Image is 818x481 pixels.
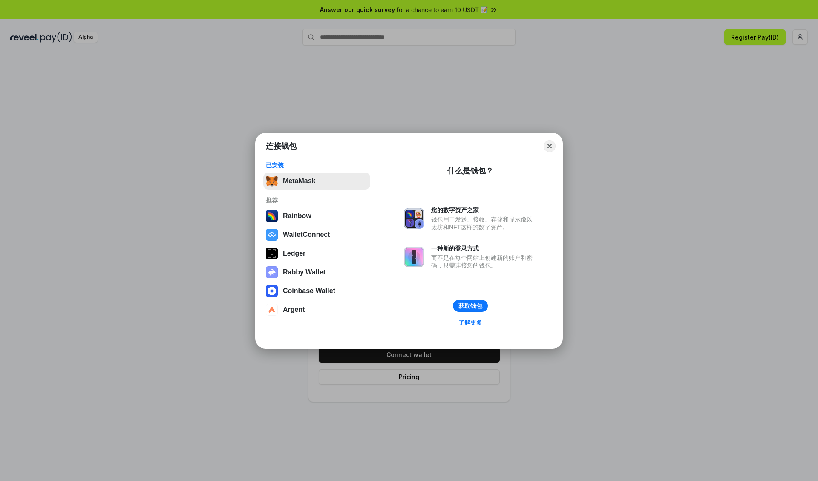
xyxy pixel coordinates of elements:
[263,226,370,243] button: WalletConnect
[283,250,305,257] div: Ledger
[266,304,278,316] img: svg+xml,%3Csvg%20width%3D%2228%22%20height%3D%2228%22%20viewBox%3D%220%200%2028%2028%22%20fill%3D...
[263,173,370,190] button: MetaMask
[453,317,487,328] a: 了解更多
[283,306,305,314] div: Argent
[283,287,335,295] div: Coinbase Wallet
[266,175,278,187] img: svg+xml,%3Csvg%20fill%3D%22none%22%20height%3D%2233%22%20viewBox%3D%220%200%2035%2033%22%20width%...
[458,319,482,326] div: 了解更多
[453,300,488,312] button: 获取钱包
[266,210,278,222] img: svg+xml,%3Csvg%20width%3D%22120%22%20height%3D%22120%22%20viewBox%3D%220%200%20120%20120%22%20fil...
[266,161,368,169] div: 已安装
[266,141,297,151] h1: 连接钱包
[263,282,370,300] button: Coinbase Wallet
[447,166,493,176] div: 什么是钱包？
[283,231,330,239] div: WalletConnect
[266,196,368,204] div: 推荐
[266,229,278,241] img: svg+xml,%3Csvg%20width%3D%2228%22%20height%3D%2228%22%20viewBox%3D%220%200%2028%2028%22%20fill%3D...
[458,302,482,310] div: 获取钱包
[263,264,370,281] button: Rabby Wallet
[431,245,537,252] div: 一种新的登录方式
[544,140,556,152] button: Close
[404,247,424,267] img: svg+xml,%3Csvg%20xmlns%3D%22http%3A%2F%2Fwww.w3.org%2F2000%2Fsvg%22%20fill%3D%22none%22%20viewBox...
[266,285,278,297] img: svg+xml,%3Csvg%20width%3D%2228%22%20height%3D%2228%22%20viewBox%3D%220%200%2028%2028%22%20fill%3D...
[404,208,424,229] img: svg+xml,%3Csvg%20xmlns%3D%22http%3A%2F%2Fwww.w3.org%2F2000%2Fsvg%22%20fill%3D%22none%22%20viewBox...
[263,245,370,262] button: Ledger
[266,248,278,259] img: svg+xml,%3Csvg%20xmlns%3D%22http%3A%2F%2Fwww.w3.org%2F2000%2Fsvg%22%20width%3D%2228%22%20height%3...
[263,301,370,318] button: Argent
[431,206,537,214] div: 您的数字资产之家
[431,254,537,269] div: 而不是在每个网站上创建新的账户和密码，只需连接您的钱包。
[266,266,278,278] img: svg+xml,%3Csvg%20xmlns%3D%22http%3A%2F%2Fwww.w3.org%2F2000%2Fsvg%22%20fill%3D%22none%22%20viewBox...
[263,207,370,225] button: Rainbow
[283,212,311,220] div: Rainbow
[283,268,325,276] div: Rabby Wallet
[283,177,315,185] div: MetaMask
[431,216,537,231] div: 钱包用于发送、接收、存储和显示像以太坊和NFT这样的数字资产。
